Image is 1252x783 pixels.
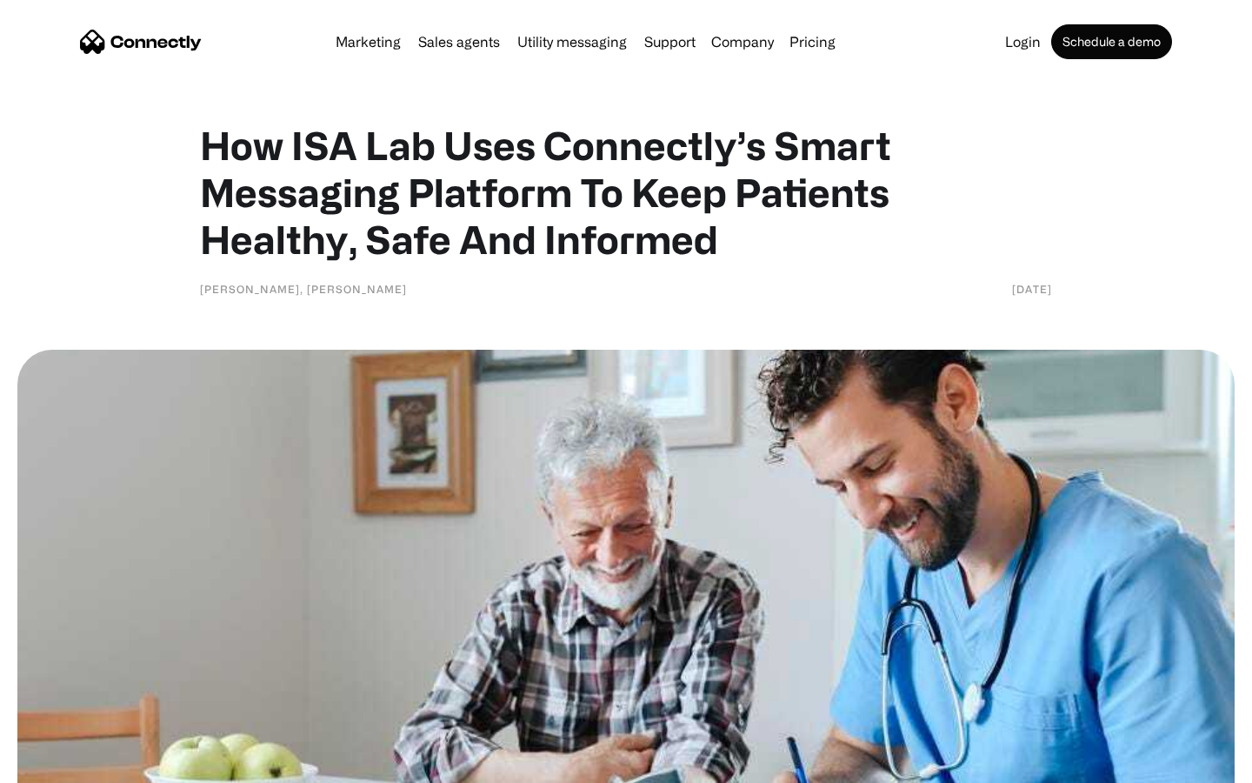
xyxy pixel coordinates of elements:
[17,753,104,777] aside: Language selected: English
[1012,280,1052,298] div: [DATE]
[329,35,408,49] a: Marketing
[711,30,774,54] div: Company
[782,35,842,49] a: Pricing
[411,35,507,49] a: Sales agents
[637,35,703,49] a: Support
[510,35,634,49] a: Utility messaging
[35,753,104,777] ul: Language list
[200,122,1052,263] h1: How ISA Lab Uses Connectly’s Smart Messaging Platform To Keep Patients Healthy, Safe And Informed
[1051,24,1172,59] a: Schedule a demo
[998,35,1048,49] a: Login
[200,280,407,298] div: [PERSON_NAME], [PERSON_NAME]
